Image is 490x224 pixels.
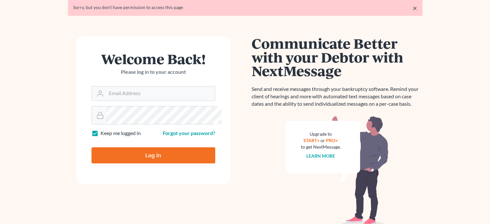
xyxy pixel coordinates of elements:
[91,68,215,76] p: Please log in to your account
[91,147,215,163] input: Log In
[91,52,215,66] h1: Welcome Back!
[413,4,417,12] a: ×
[252,85,422,108] p: Send and receive messages through your bankruptcy software. Remind your client of hearings and mo...
[306,153,335,159] a: Learn more
[73,4,417,11] div: Sorry, but you don't have permission to access this page
[101,130,141,137] label: Keep me logged in
[326,138,338,143] a: PRO+
[106,86,215,101] input: Email Address
[163,130,215,136] a: Forgot your password?
[321,138,325,143] span: or
[303,138,320,143] a: START+
[301,131,341,137] div: Upgrade to
[301,144,341,150] div: to get NextMessage.
[252,36,422,78] h1: Communicate Better with your Debtor with NextMessage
